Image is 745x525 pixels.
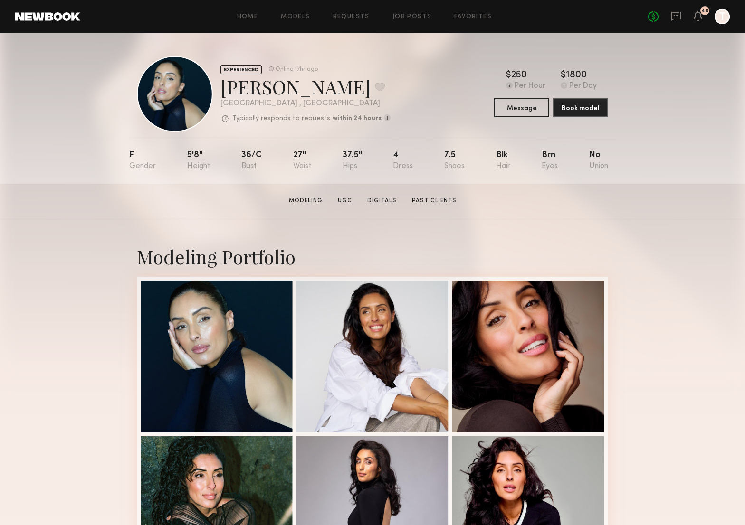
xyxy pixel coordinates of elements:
div: Blk [496,151,510,170]
div: 1800 [566,71,587,80]
div: Per Day [569,82,597,91]
div: 48 [701,9,708,14]
div: 250 [511,71,527,80]
div: 5'8" [187,151,210,170]
p: Typically responds to requests [232,115,330,122]
div: 37.5" [343,151,362,170]
div: [PERSON_NAME] [220,74,391,99]
div: 27" [293,151,311,170]
a: Favorites [454,14,492,20]
a: Past Clients [408,197,460,205]
a: Modeling [285,197,326,205]
a: Digitals [363,197,401,205]
div: EXPERIENCED [220,65,262,74]
a: UGC [334,197,356,205]
div: [GEOGRAPHIC_DATA] , [GEOGRAPHIC_DATA] [220,100,391,108]
a: Job Posts [392,14,432,20]
div: 4 [393,151,413,170]
div: Brn [542,151,558,170]
button: Message [494,98,549,117]
div: $ [561,71,566,80]
a: Models [281,14,310,20]
div: 7.5 [444,151,465,170]
div: Online 17hr ago [276,66,318,73]
a: Requests [333,14,370,20]
button: Book model [553,98,608,117]
div: $ [506,71,511,80]
div: Per Hour [515,82,545,91]
a: Home [237,14,258,20]
div: No [589,151,608,170]
a: T [715,9,730,24]
b: within 24 hours [333,115,382,122]
div: F [129,151,156,170]
div: 36/c [241,151,262,170]
div: Modeling Portfolio [137,244,608,269]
